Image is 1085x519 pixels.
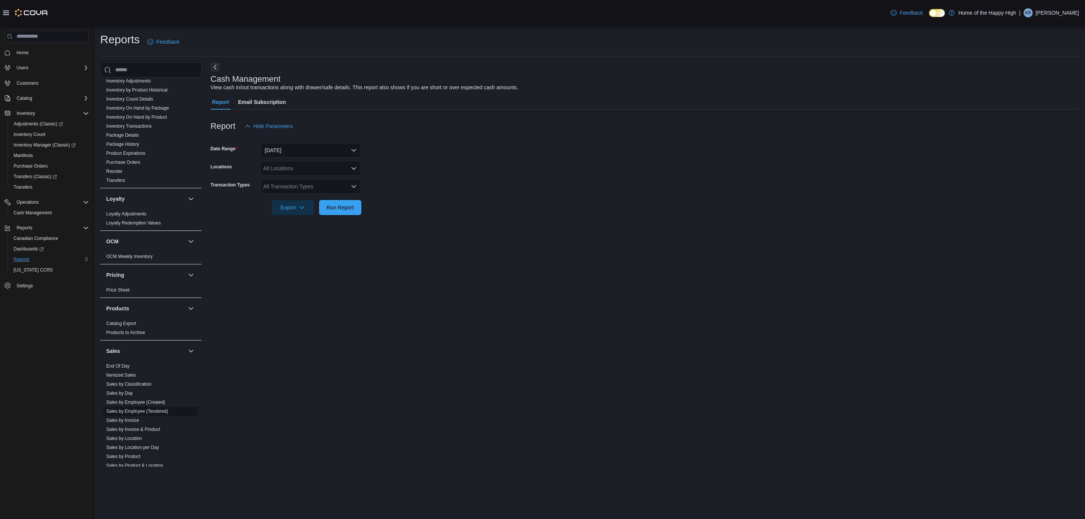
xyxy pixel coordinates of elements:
[106,253,153,259] span: OCM Weekly Inventory
[106,305,129,312] h3: Products
[106,445,159,450] a: Sales by Location per Day
[106,426,160,432] span: Sales by Invoice & Product
[11,151,89,160] span: Manifests
[8,161,92,171] button: Purchase Orders
[100,32,140,47] h1: Reports
[14,121,63,127] span: Adjustments (Classic)
[2,197,92,208] button: Operations
[15,9,49,17] img: Cova
[958,8,1016,17] p: Home of the Happy High
[211,122,235,131] h3: Report
[14,109,89,118] span: Inventory
[106,211,147,217] a: Loyalty Adjustments
[211,63,220,72] button: Next
[888,5,926,20] a: Feedback
[8,119,92,129] a: Adjustments (Classic)
[106,347,185,355] button: Sales
[106,418,139,423] a: Sales by Invoice
[106,330,145,335] a: Products to Archive
[14,223,89,232] span: Reports
[106,133,139,138] a: Package Details
[211,182,250,188] label: Transaction Types
[1024,8,1033,17] div: Kyler Brian
[14,63,89,72] span: Users
[106,195,185,203] button: Loyalty
[17,225,32,231] span: Reports
[14,223,35,232] button: Reports
[11,208,89,217] span: Cash Management
[14,198,42,207] button: Operations
[11,151,36,160] a: Manifests
[106,254,153,259] a: OCM Weekly Inventory
[211,146,237,152] label: Date Range
[100,285,202,298] div: Pricing
[106,391,133,396] a: Sales by Day
[106,159,141,165] span: Purchase Orders
[11,266,56,275] a: [US_STATE] CCRS
[17,65,28,71] span: Users
[106,321,136,326] a: Catalog Export
[14,210,52,216] span: Cash Management
[8,129,92,140] button: Inventory Count
[106,78,151,84] span: Inventory Adjustments
[14,267,53,273] span: [US_STATE] CCRS
[106,436,142,441] a: Sales by Location
[14,48,32,57] a: Home
[186,270,196,279] button: Pricing
[2,93,92,104] button: Catalog
[14,256,29,263] span: Reports
[14,235,58,241] span: Canadian Compliance
[11,234,89,243] span: Canadian Compliance
[106,321,136,327] span: Catalog Export
[106,305,185,312] button: Products
[186,347,196,356] button: Sales
[186,237,196,246] button: OCM
[106,381,151,387] span: Sales by Classification
[106,87,168,93] a: Inventory by Product Historical
[106,427,160,432] a: Sales by Invoice & Product
[106,132,139,138] span: Package Details
[186,304,196,313] button: Products
[8,233,92,244] button: Canadian Compliance
[1025,8,1031,17] span: KB
[106,195,125,203] h3: Loyalty
[211,164,232,170] label: Locations
[106,444,159,450] span: Sales by Location per Day
[106,168,122,174] span: Reorder
[106,271,124,279] h3: Pricing
[241,119,296,134] button: Hide Parameters
[8,182,92,192] button: Transfers
[11,172,60,181] a: Transfers (Classic)
[100,252,202,264] div: OCM
[1019,8,1021,17] p: |
[11,172,89,181] span: Transfers (Classic)
[106,150,145,156] span: Product Expirations
[106,363,130,369] span: End Of Day
[14,94,89,103] span: Catalog
[14,48,89,57] span: Home
[14,78,89,88] span: Customers
[11,183,89,192] span: Transfers
[2,108,92,119] button: Inventory
[106,220,161,226] span: Loyalty Redemption Values
[11,130,49,139] a: Inventory Count
[11,255,89,264] span: Reports
[14,109,38,118] button: Inventory
[100,209,202,230] div: Loyalty
[106,123,152,129] span: Inventory Transactions
[8,208,92,218] button: Cash Management
[106,287,130,293] a: Price Sheet
[17,199,39,205] span: Operations
[8,254,92,265] button: Reports
[106,96,153,102] span: Inventory Count Details
[8,171,92,182] a: Transfers (Classic)
[106,454,141,459] a: Sales by Product
[106,177,125,183] span: Transfers
[11,266,89,275] span: Washington CCRS
[351,165,357,171] button: Open list of options
[106,178,125,183] a: Transfers
[17,80,38,86] span: Customers
[17,110,35,116] span: Inventory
